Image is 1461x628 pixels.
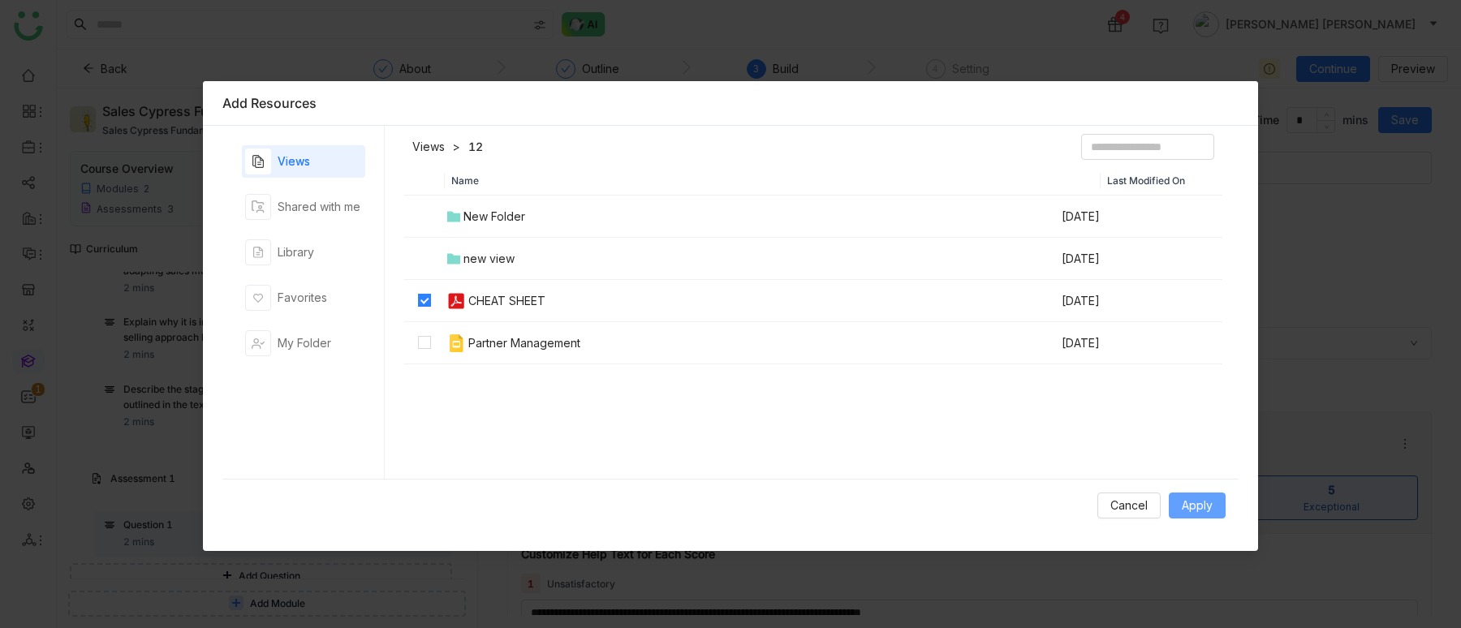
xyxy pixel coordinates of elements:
div: Library [278,243,314,261]
th: Name [445,166,1101,196]
img: pdf.svg [446,291,466,311]
div: Shared with me [278,198,360,216]
a: 12 [468,139,483,155]
div: Views [278,153,310,170]
span: Apply [1182,497,1213,514]
div: Favorites [278,289,327,307]
a: Views [412,139,445,155]
button: Apply [1169,493,1226,518]
span: Cancel [1110,497,1148,514]
div: My Folder [278,334,331,352]
div: New Folder [463,208,525,226]
div: Add Resources [222,94,1239,112]
td: [DATE] [1060,238,1182,280]
div: Partner Management [468,334,580,352]
div: CHEAT SHEET [468,292,545,310]
div: new view [463,250,515,268]
td: [DATE] [1060,322,1182,364]
td: [DATE] [1060,280,1182,322]
th: Last Modified On [1101,166,1222,196]
td: [DATE] [1060,196,1182,238]
img: g-ppt.svg [446,333,466,353]
button: Cancel [1097,493,1161,518]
